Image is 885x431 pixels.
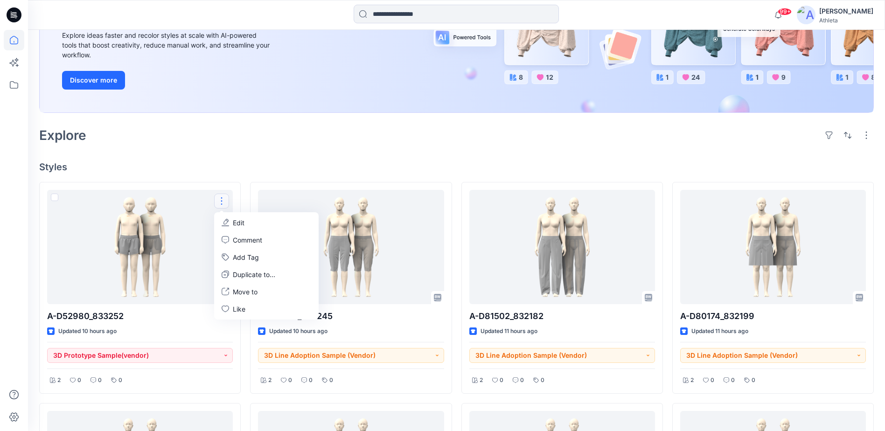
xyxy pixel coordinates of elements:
p: 0 [500,375,503,385]
a: A-D52980_833252 [47,190,233,304]
p: 0 [288,375,292,385]
p: Updated 11 hours ago [481,327,537,336]
div: [PERSON_NAME] [819,6,873,17]
p: 0 [309,375,313,385]
p: Move to [233,287,258,297]
button: Discover more [62,71,125,90]
p: 2 [480,375,483,385]
p: 0 [711,375,714,385]
p: 0 [329,375,333,385]
p: 0 [77,375,81,385]
a: Edit [216,214,317,231]
p: Updated 11 hours ago [691,327,748,336]
p: 0 [541,375,544,385]
p: 0 [118,375,122,385]
p: 0 [731,375,735,385]
p: Duplicate to... [233,270,275,279]
p: A-D80161_832245 [258,310,444,323]
p: Updated 10 hours ago [269,327,328,336]
p: A-D80174_832199 [680,310,866,323]
a: A-D80161_832245 [258,190,444,304]
img: avatar [797,6,815,24]
p: Edit [233,218,244,228]
a: A-D80174_832199 [680,190,866,304]
p: A-D81502_832182 [469,310,655,323]
h2: Explore [39,128,86,143]
p: 2 [57,375,61,385]
p: 0 [752,375,755,385]
p: 0 [520,375,524,385]
span: 99+ [778,8,792,15]
p: 2 [268,375,272,385]
h4: Styles [39,161,874,173]
p: Like [233,304,245,314]
a: A-D81502_832182 [469,190,655,304]
button: Add Tag [216,249,317,266]
div: Athleta [819,17,873,24]
p: A-D52980_833252 [47,310,233,323]
p: 2 [690,375,694,385]
a: Discover more [62,71,272,90]
p: Updated 10 hours ago [58,327,117,336]
div: Explore ideas faster and recolor styles at scale with AI-powered tools that boost creativity, red... [62,30,272,60]
p: 0 [98,375,102,385]
p: Comment [233,235,262,245]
